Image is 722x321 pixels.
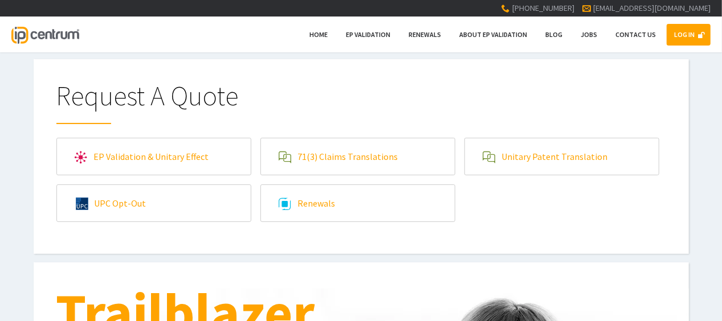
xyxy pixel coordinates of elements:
[581,30,597,39] span: Jobs
[56,82,666,124] h1: Request A Quote
[545,30,562,39] span: Blog
[615,30,656,39] span: Contact Us
[401,24,448,46] a: Renewals
[309,30,328,39] span: Home
[667,24,711,46] a: LOG IN
[346,30,390,39] span: EP Validation
[57,138,251,175] a: EP Validation & Unitary Effect
[338,24,398,46] a: EP Validation
[409,30,441,39] span: Renewals
[459,30,527,39] span: About EP Validation
[608,24,663,46] a: Contact Us
[302,24,335,46] a: Home
[593,3,711,13] a: [EMAIL_ADDRESS][DOMAIN_NAME]
[465,138,659,175] a: Unitary Patent Translation
[11,17,79,52] a: IP Centrum
[261,138,455,175] a: 71(3) Claims Translations
[261,185,455,221] a: Renewals
[573,24,605,46] a: Jobs
[76,197,88,210] img: upc.svg
[57,185,251,221] a: UPC Opt-Out
[512,3,574,13] span: [PHONE_NUMBER]
[538,24,570,46] a: Blog
[452,24,535,46] a: About EP Validation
